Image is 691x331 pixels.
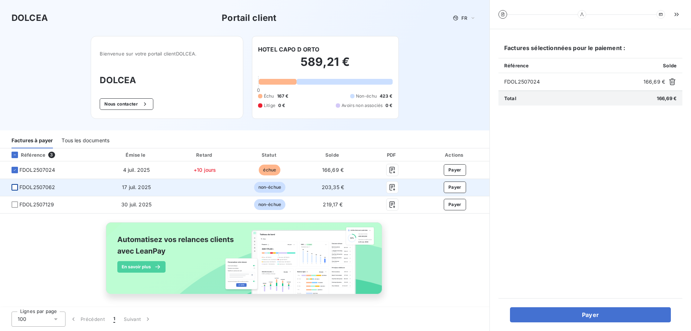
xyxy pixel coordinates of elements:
[99,218,390,307] img: banner
[173,151,236,158] div: Retard
[254,199,285,210] span: non-échue
[258,55,393,76] h2: 589,21 €
[657,95,677,101] span: 166,69 €
[113,316,115,323] span: 1
[461,15,467,21] span: FR
[254,182,285,193] span: non-échue
[422,151,488,158] div: Actions
[323,201,343,207] span: 219,17 €
[264,93,274,99] span: Échu
[66,312,109,327] button: Précédent
[12,133,53,148] div: Factures à payer
[444,199,466,210] button: Payer
[239,151,300,158] div: Statut
[356,93,377,99] span: Non-échu
[194,167,216,173] span: +10 jours
[258,45,320,54] h6: HOTEL CAPO D ORTO
[19,201,54,208] span: FDOL2507129
[62,133,109,148] div: Tous les documents
[12,12,48,24] h3: DOLCEA
[19,184,55,191] span: FDOL2507062
[123,167,150,173] span: 4 juil. 2025
[510,307,671,322] button: Payer
[444,182,466,193] button: Payer
[109,312,119,327] button: 1
[259,165,280,175] span: échue
[277,93,289,99] span: 167 €
[48,152,55,158] span: 3
[119,312,156,327] button: Suivant
[366,151,419,158] div: PDF
[100,74,234,87] h3: DOLCEA
[122,184,151,190] span: 17 juil. 2025
[257,87,260,93] span: 0
[264,102,275,109] span: Litige
[100,51,234,57] span: Bienvenue sur votre portail client DOLCEA .
[504,63,529,68] span: Référence
[222,12,276,24] h3: Portail client
[504,78,641,85] span: FDOL2507024
[444,164,466,176] button: Payer
[643,78,665,85] span: 166,69 €
[6,152,45,158] div: Référence
[102,151,171,158] div: Émise le
[663,63,677,68] span: Solde
[121,201,152,207] span: 30 juil. 2025
[19,166,55,174] span: FDOL2507024
[385,102,392,109] span: 0 €
[380,93,393,99] span: 423 €
[100,98,153,110] button: Nous contacter
[498,44,682,58] h6: Factures sélectionnées pour le paiement :
[303,151,362,158] div: Solde
[504,95,516,101] span: Total
[18,316,26,323] span: 100
[322,167,344,173] span: 166,69 €
[342,102,383,109] span: Avoirs non associés
[322,184,344,190] span: 203,35 €
[278,102,285,109] span: 0 €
